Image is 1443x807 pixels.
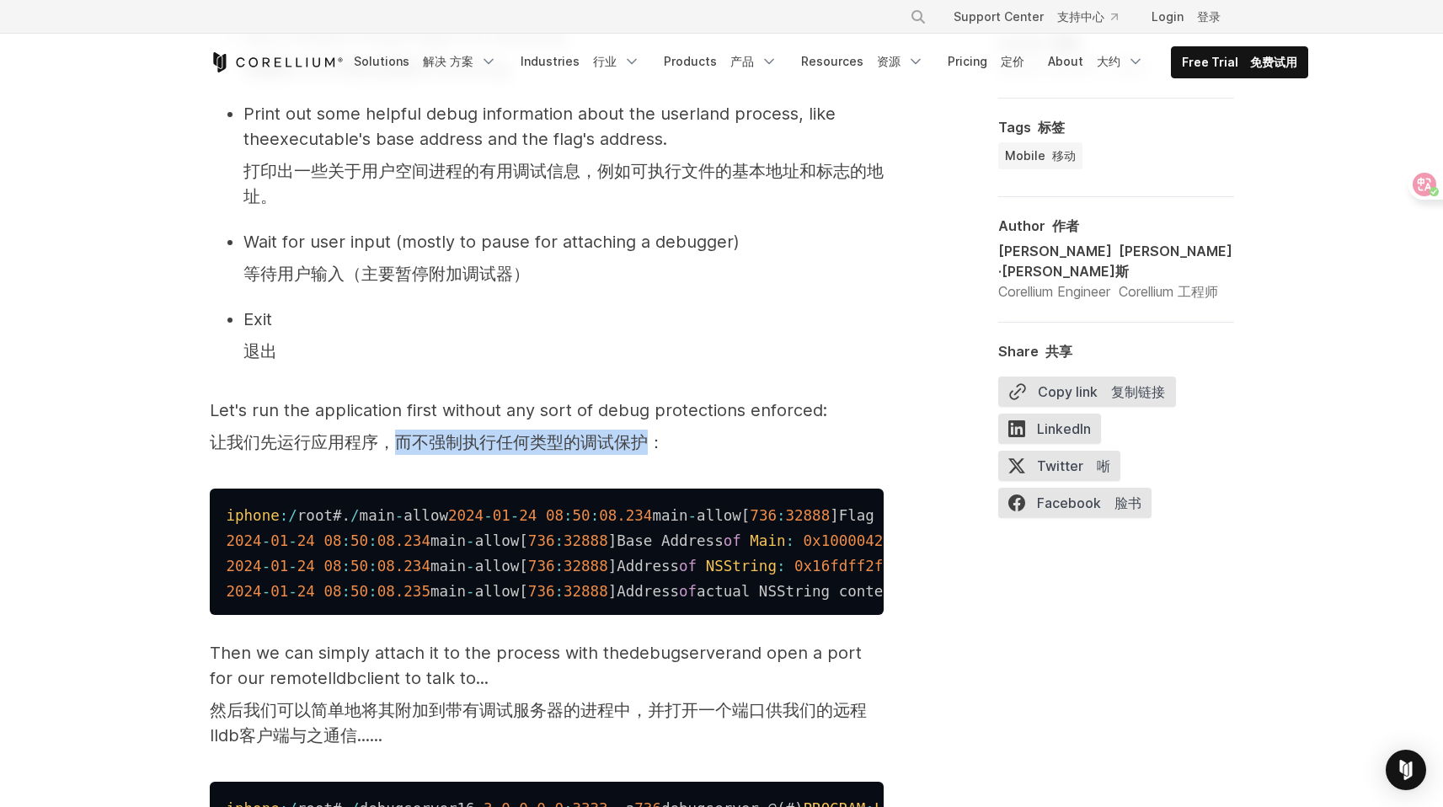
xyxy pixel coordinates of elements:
[528,583,555,600] span: 736
[938,46,1034,77] a: Pricing
[297,558,315,575] span: 24
[493,507,510,524] span: 01
[243,309,272,329] span: Exit
[998,241,1234,281] div: [PERSON_NAME]
[270,558,288,575] span: 01
[608,532,617,549] span: ]
[564,507,573,524] span: :
[998,451,1120,481] span: Twitter
[288,507,297,524] span: /
[785,532,794,549] span: :
[288,532,297,549] span: -
[706,558,777,575] span: NSString
[1197,9,1221,24] font: 登录
[564,532,608,549] span: 32888
[679,583,697,600] span: of
[448,507,484,524] span: 2024
[377,583,430,600] span: 08.235
[608,558,617,575] span: ]
[357,668,489,688] span: client to talk to...
[629,643,732,663] span: debugserver
[243,341,277,361] span: 退出
[998,451,1130,488] a: Twitter 唽
[262,558,271,575] span: -
[350,558,368,575] span: 50
[528,532,555,549] span: 736
[654,46,788,77] a: Products
[750,507,777,524] span: 736
[227,583,262,600] span: 2024
[227,507,280,524] span: iphone
[786,507,831,524] span: 32888
[631,700,867,720] span: ，并打开一个端口供我们的远程
[297,583,315,600] span: 24
[288,558,297,575] span: -
[323,558,341,575] span: 08
[270,583,288,600] span: 01
[350,583,368,600] span: 50
[210,432,665,452] span: 让我们先运行应用程序，而不强制执行任何类型的调试保护：
[377,532,430,549] span: 08.234
[368,583,377,600] span: :
[877,54,901,68] font: 资源
[262,532,271,549] span: -
[1001,54,1024,68] font: 定价
[608,583,617,600] span: ]
[243,161,884,206] span: 打印出一些关于用户空间进程的有用调试信息，例如
[903,2,933,32] button: Search
[466,532,475,549] span: -
[1038,46,1154,77] a: About
[998,488,1162,525] a: Facebook 脸书
[998,414,1101,444] span: LinkedIn
[342,558,351,575] span: :
[750,532,785,549] span: Main
[564,558,608,575] span: 32888
[1172,47,1307,77] a: Free Trial
[510,507,520,524] span: -
[688,507,697,524] span: -
[210,700,446,720] span: 然后我们可以简单地将其附加到
[1038,119,1065,136] font: 标签
[270,129,663,149] span: executable's base address and the flag's address
[243,264,530,284] span: 等待用户输入（主要暂停附加调试器）
[323,583,341,600] span: 08
[519,532,528,549] span: [
[1045,343,1072,360] font: 共享
[554,583,564,600] span: :
[593,54,617,68] font: 行业
[777,507,786,524] span: :
[1005,147,1076,164] span: Mobile
[239,725,382,746] span: 客户端与之通信......
[546,507,564,524] span: 08
[998,217,1234,234] div: Author
[528,558,555,575] span: 736
[484,507,493,524] span: -
[350,532,368,549] span: 50
[510,46,650,77] a: Industries
[804,532,901,549] span: 0x10000423c
[423,54,473,68] font: 解决 方案
[262,583,271,600] span: -
[554,558,564,575] span: :
[998,343,1234,360] div: Share
[350,507,360,524] span: /
[288,583,297,600] span: -
[270,129,667,149] span: .
[998,377,1176,407] button: Copy link 复制链接
[1097,54,1120,68] font: 大约
[1111,383,1165,400] font: 复制链接
[1097,457,1110,474] font: 唽
[344,46,1308,78] div: Navigation Menu
[368,558,377,575] span: :
[519,583,528,600] span: [
[1119,283,1218,300] font: Corellium 工程师
[243,104,836,149] span: Print out some helpful debug information about the userland process, like the
[342,583,351,600] span: :
[998,119,1234,136] div: Tags
[830,507,839,524] span: ]
[328,668,357,688] span: lldb
[1138,2,1234,32] a: Login
[323,532,341,549] span: 08
[519,507,537,524] span: 24
[466,583,475,600] span: -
